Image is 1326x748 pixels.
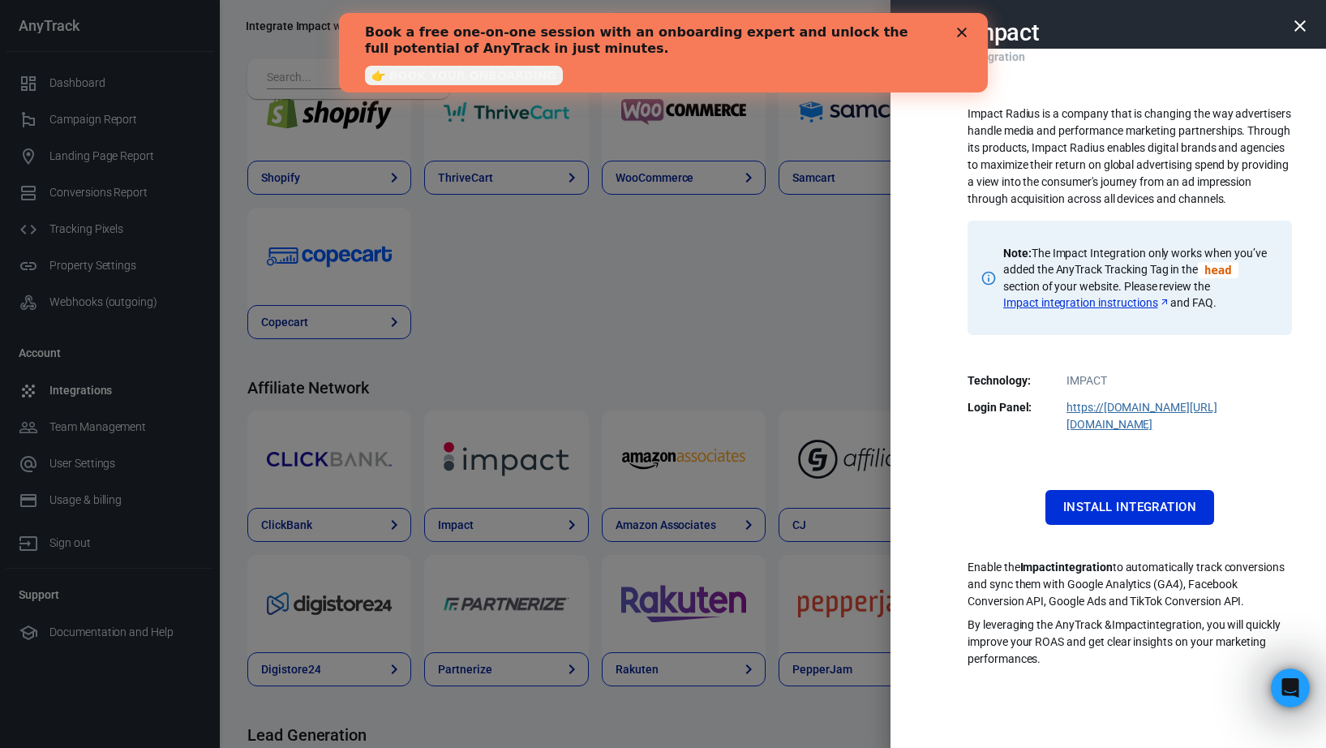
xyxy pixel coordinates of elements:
[1003,245,1272,311] p: The Impact Integration only works when you’ve added the AnyTrack Tracking Tag in the section of y...
[968,105,1292,208] p: Impact Radius is a company that is changing the way advertisers handle media and performance mark...
[1003,294,1170,311] a: Impact integration instructions
[1066,401,1217,431] a: https://[DOMAIN_NAME][URL][DOMAIN_NAME]
[1003,247,1032,260] strong: Note:
[977,372,1282,389] dd: IMPACT
[1045,490,1214,524] button: Install Integration
[968,559,1292,610] p: Enable the to automatically track conversions and sync them with Google Analytics (GA4), Facebook...
[1271,668,1310,707] iframe: Intercom live chat
[968,617,1292,668] p: By leveraging the AnyTrack & Impact integration, you will quickly improve your ROAS and get clear...
[1020,561,1113,574] strong: Impact integration
[968,32,1024,66] p: Integration
[618,15,634,24] div: Close
[968,399,1049,416] dt: Login Panel:
[1198,262,1238,278] code: Click to copy
[339,13,988,92] iframe: Intercom live chat banner
[968,372,1049,389] dt: Technology:
[968,19,1040,45] h2: Impact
